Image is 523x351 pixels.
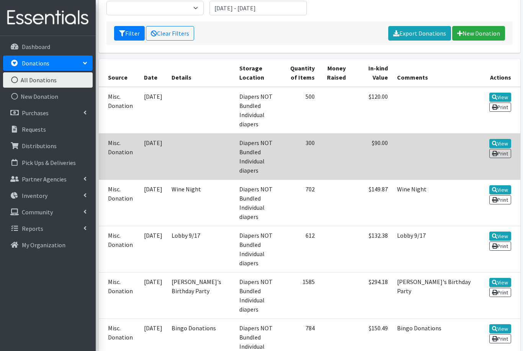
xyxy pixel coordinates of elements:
[281,87,319,134] td: 500
[281,59,319,87] th: Quantity of Items
[22,175,67,183] p: Partner Agencies
[3,171,93,187] a: Partner Agencies
[22,192,47,199] p: Inventory
[3,5,93,31] img: HumanEssentials
[167,59,235,87] th: Details
[319,59,350,87] th: Money Raised
[22,241,65,249] p: My Organization
[235,180,281,226] td: Diapers NOT Bundled Individual diapers
[235,87,281,134] td: Diapers NOT Bundled Individual diapers
[392,272,482,318] td: [PERSON_NAME]'s Birthday Party
[350,272,392,318] td: $294.18
[146,26,194,41] a: Clear Filters
[489,149,511,158] a: Print
[281,180,319,226] td: 702
[281,272,319,318] td: 1585
[235,59,281,87] th: Storage Location
[3,188,93,203] a: Inventory
[235,272,281,318] td: Diapers NOT Bundled Individual diapers
[22,43,50,51] p: Dashboard
[167,180,235,226] td: Wine Night
[489,185,511,194] a: View
[482,59,520,87] th: Actions
[114,26,145,41] button: Filter
[489,232,511,241] a: View
[3,138,93,153] a: Distributions
[22,59,49,67] p: Donations
[3,204,93,220] a: Community
[388,26,451,41] a: Export Donations
[3,105,93,121] a: Purchases
[489,324,511,333] a: View
[99,59,140,87] th: Source
[392,180,482,226] td: Wine Night
[350,180,392,226] td: $149.87
[489,278,511,287] a: View
[350,226,392,272] td: $132.38
[489,93,511,102] a: View
[139,180,167,226] td: [DATE]
[3,39,93,54] a: Dashboard
[235,133,281,180] td: Diapers NOT Bundled Individual diapers
[452,26,505,41] a: New Donation
[350,59,392,87] th: In-kind Value
[3,122,93,137] a: Requests
[139,87,167,134] td: [DATE]
[22,142,57,150] p: Distributions
[489,139,511,148] a: View
[392,226,482,272] td: Lobby 9/17
[3,56,93,71] a: Donations
[235,226,281,272] td: Diapers NOT Bundled Individual diapers
[22,159,76,167] p: Pick Ups & Deliveries
[281,226,319,272] td: 612
[3,155,93,170] a: Pick Ups & Deliveries
[3,221,93,236] a: Reports
[139,272,167,318] td: [DATE]
[489,195,511,204] a: Print
[99,272,140,318] td: Misc. Donation
[167,226,235,272] td: Lobby 9/17
[209,1,307,15] input: January 1, 2011 - December 31, 2011
[139,133,167,180] td: [DATE]
[22,109,49,117] p: Purchases
[167,272,235,318] td: [PERSON_NAME]'s Birthday Party
[392,59,482,87] th: Comments
[281,133,319,180] td: 300
[22,225,43,232] p: Reports
[489,288,511,297] a: Print
[350,87,392,134] td: $120.00
[3,89,93,104] a: New Donation
[139,226,167,272] td: [DATE]
[22,126,46,133] p: Requests
[350,133,392,180] td: $90.00
[99,133,140,180] td: Misc. Donation
[22,208,53,216] p: Community
[99,226,140,272] td: Misc. Donation
[489,334,511,343] a: Print
[489,103,511,112] a: Print
[489,242,511,251] a: Print
[99,180,140,226] td: Misc. Donation
[3,237,93,253] a: My Organization
[99,87,140,134] td: Misc. Donation
[3,72,93,88] a: All Donations
[139,59,167,87] th: Date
